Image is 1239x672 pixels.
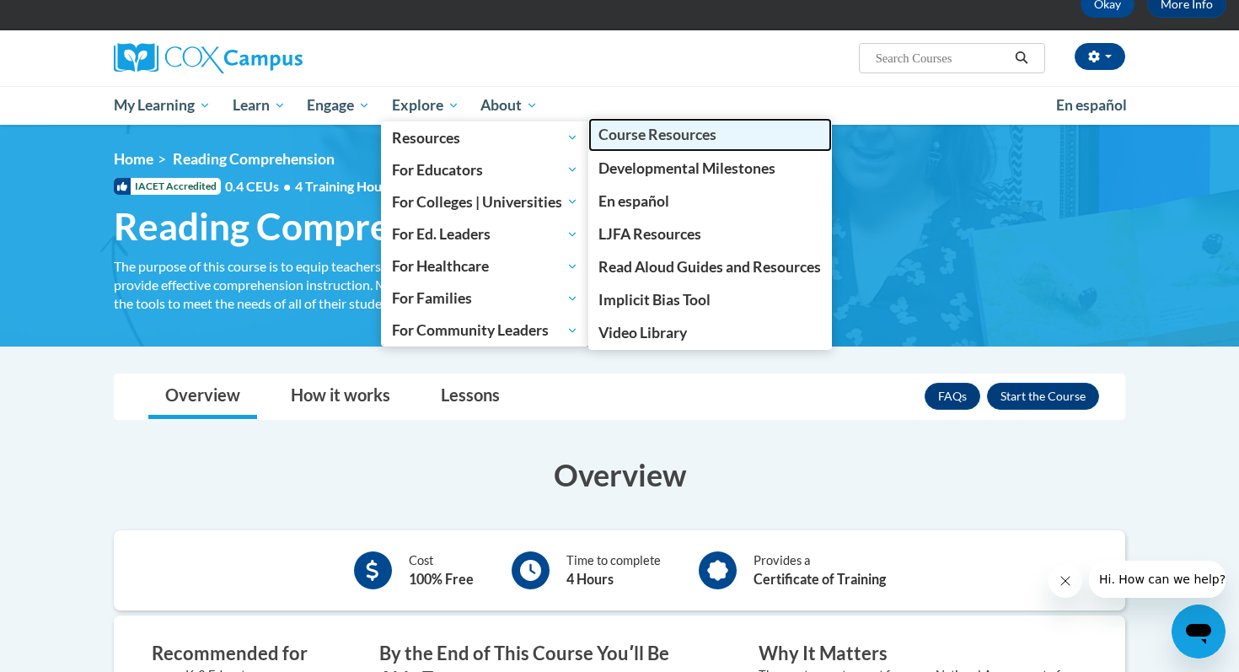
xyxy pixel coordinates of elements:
[381,250,589,282] a: For Healthcare
[598,324,687,341] span: Video Library
[424,374,517,419] a: Lessons
[392,224,578,245] span: For Ed. Leaders
[103,86,222,125] a: My Learning
[381,121,589,153] a: Resources
[392,320,578,341] span: For Community Leaders
[114,43,303,73] img: Cox Campus
[381,86,470,125] a: Explore
[588,118,833,151] a: Course Resources
[173,150,335,168] span: Reading Comprehension
[470,86,550,125] a: About
[148,374,257,419] a: Overview
[381,218,589,250] a: For Ed. Leaders
[222,86,297,125] a: Learn
[566,551,661,589] div: Time to complete
[480,95,538,116] span: About
[296,86,381,125] a: Engage
[114,454,1125,496] h3: Overview
[754,551,886,589] div: Provides a
[588,218,833,250] a: LJFA Resources
[754,571,886,587] b: Certificate of Training
[588,152,833,185] a: Developmental Milestones
[1009,48,1034,68] button: Search
[598,225,701,243] span: LJFA Resources
[598,126,716,143] span: Course Resources
[598,291,711,309] span: Implicit Bias Tool
[874,48,1009,68] input: Search Courses
[392,288,578,309] span: For Families
[283,178,291,194] span: •
[588,185,833,218] a: En español
[1089,561,1226,598] iframe: Message from company
[1172,605,1226,659] iframe: Button to launch messaging window
[598,258,821,276] span: Read Aloud Guides and Resources
[114,43,434,73] a: Cox Campus
[566,571,614,587] b: 4 Hours
[392,191,578,212] span: For Colleges | Universities
[409,571,474,587] b: 100% Free
[114,178,221,195] span: IACET Accredited
[152,641,329,667] h3: Recommended for
[1075,43,1125,70] button: Account Settings
[295,178,394,194] span: 4 Training Hours
[925,383,980,410] a: FAQs
[392,95,459,116] span: Explore
[381,185,589,218] a: For Colleges | Universities
[381,153,589,185] a: For Educators
[307,95,370,116] span: Engage
[1049,564,1082,598] iframe: Close message
[381,314,589,347] a: For Community Leaders
[392,256,578,277] span: For Healthcare
[114,204,521,249] span: Reading Comprehension
[274,374,407,419] a: How it works
[392,127,578,148] span: Resources
[598,159,775,177] span: Developmental Milestones
[588,283,833,316] a: Implicit Bias Tool
[1045,88,1138,123] a: En español
[409,551,474,589] div: Cost
[588,316,833,349] a: Video Library
[225,177,394,196] span: 0.4 CEUs
[1056,96,1127,114] span: En español
[114,150,153,168] a: Home
[392,159,578,180] span: For Educators
[114,95,211,116] span: My Learning
[381,282,589,314] a: For Families
[987,383,1099,410] button: Enroll
[233,95,286,116] span: Learn
[598,192,669,210] span: En español
[114,257,695,313] div: The purpose of this course is to equip teachers with the necessary knowledge and strategies to pr...
[88,86,1150,125] div: Main menu
[588,250,833,283] a: Read Aloud Guides and Resources
[759,641,1087,667] h3: Why It Matters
